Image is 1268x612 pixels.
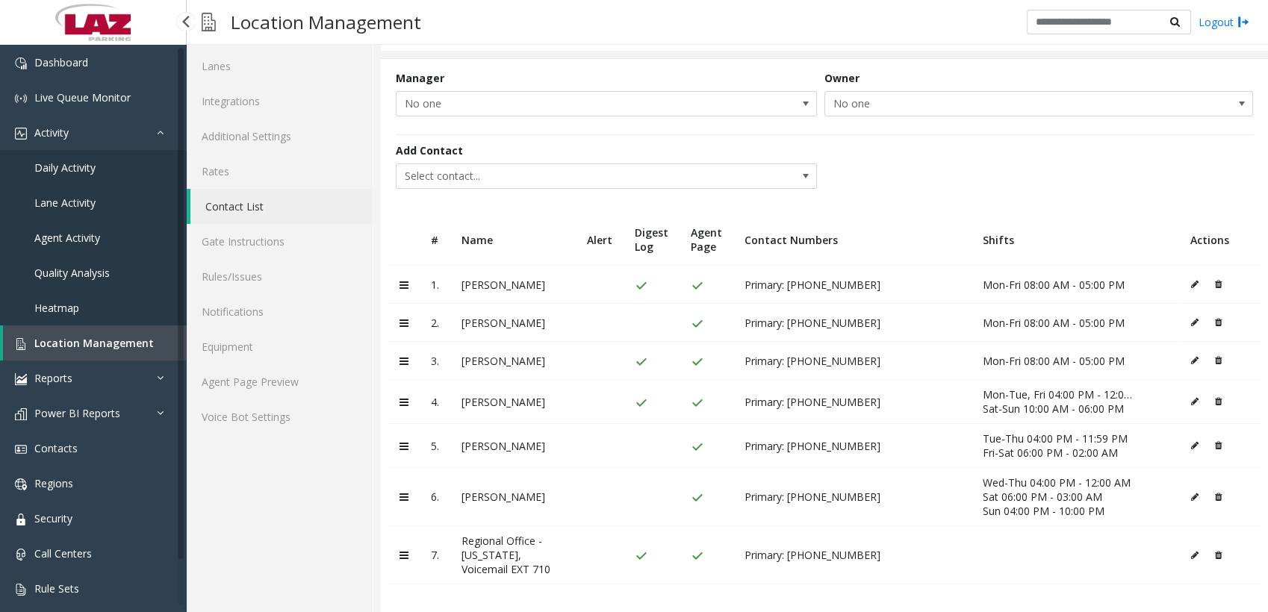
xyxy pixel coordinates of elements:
img: check [691,441,703,453]
span: Activity [34,125,69,140]
a: Voice Bot Settings [187,399,373,434]
td: 1. [420,266,450,304]
td: [PERSON_NAME] [450,380,576,424]
img: check [635,397,647,409]
img: 'icon' [15,408,27,420]
a: Equipment [187,329,373,364]
th: Alert [576,214,624,266]
a: Agent Page Preview [187,364,373,399]
img: 'icon' [15,549,27,561]
a: Logout [1199,14,1249,30]
span: Call Centers [34,546,92,561]
th: Digest Log [624,214,680,266]
td: 6. [420,468,450,526]
span: Mon-Fri 08:00 AM - 05:00 PM [983,278,1125,292]
span: Select contact... [397,164,733,188]
span: NO DATA FOUND [824,91,1253,116]
td: [PERSON_NAME] [450,342,576,380]
td: [PERSON_NAME] [450,266,576,304]
img: pageIcon [202,4,216,40]
img: check [635,550,647,562]
span: Primary: [PHONE_NUMBER] [745,490,880,504]
td: 5. [420,424,450,468]
img: check [691,550,703,562]
a: Integrations [187,84,373,119]
span: Mon-Fri 08:00 AM - 05:00 PM [983,316,1125,330]
h3: Location Management [223,4,429,40]
a: Notifications [187,294,373,329]
td: 3. [420,342,450,380]
span: Fri-Sat 06:00 PM - 02:00 AM [983,446,1118,460]
label: Manager [396,70,444,86]
label: Add Contact [396,143,463,158]
span: Quality Analysis [34,266,110,280]
td: 7. [420,526,450,584]
img: check [691,492,703,504]
td: 4. [420,380,450,424]
span: Tue-Thu 04:00 PM - 11:59 PM [983,431,1128,446]
a: Contact List [190,189,373,224]
span: Live Queue Monitor [34,90,131,104]
img: 'icon' [15,478,27,490]
img: check [691,280,703,292]
span: Mon-Fri 08:00 AM - 05:00 PM [983,354,1125,368]
span: Contacts [34,441,78,455]
img: check [691,356,703,368]
img: 'icon' [15,513,27,525]
td: [PERSON_NAME] [450,468,576,526]
a: Additional Settings [187,119,373,154]
img: check [691,397,703,409]
img: check [635,280,647,292]
a: Location Management [3,325,187,360]
span: Sat 06:00 PM - 03:00 AM [983,490,1102,504]
span: Primary: [PHONE_NUMBER] [745,278,880,292]
th: Agent Page [680,214,733,266]
span: Security [34,511,72,525]
span: Mon-Tue, Fri 04:00 PM - 12:00 AM [983,387,1132,402]
th: Contact Numbers [733,214,972,266]
img: 'icon' [15,57,27,69]
span: Primary: [PHONE_NUMBER] [745,548,880,562]
a: Lanes [187,49,373,84]
span: Rule Sets [34,581,79,596]
span: Wed-Thu 04:00 PM - 12:00 AM [983,475,1131,490]
span: Dashboard [34,55,88,69]
td: [PERSON_NAME] [450,424,576,468]
span: Daily Activity [34,160,96,175]
span: Reports [34,371,72,385]
img: logout [1237,14,1249,30]
img: 'icon' [15,128,27,140]
span: Sun 04:00 PM - 10:00 PM [983,504,1104,518]
span: Agent Activity [34,231,100,245]
label: Owner [824,70,860,86]
img: 'icon' [15,443,27,455]
span: Regions [34,476,73,490]
span: Primary: [PHONE_NUMBER] [745,316,880,330]
th: Shifts [972,214,1179,266]
a: Rates [187,154,373,189]
img: check [635,356,647,368]
th: # [420,214,450,266]
span: Location Management [34,336,154,350]
td: [PERSON_NAME] [450,304,576,342]
th: Actions [1179,214,1261,266]
img: 'icon' [15,373,27,385]
span: Lane Activity [34,196,96,210]
img: 'icon' [15,338,27,350]
span: No one [397,92,733,116]
span: Primary: [PHONE_NUMBER] [745,439,880,453]
img: check [691,318,703,330]
td: Regional Office - [US_STATE], Voicemail EXT 710 [450,526,576,584]
a: Gate Instructions [187,224,373,259]
th: Name [450,214,576,266]
a: Rules/Issues [187,259,373,294]
img: 'icon' [15,584,27,596]
td: 2. [420,304,450,342]
span: Primary: [PHONE_NUMBER] [745,354,880,368]
span: No one [825,92,1167,116]
span: Power BI Reports [34,406,120,420]
span: Primary: [PHONE_NUMBER] [745,395,880,409]
img: 'icon' [15,93,27,104]
span: Heatmap [34,301,79,315]
span: Sat-Sun 10:00 AM - 06:00 PM [983,402,1124,416]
